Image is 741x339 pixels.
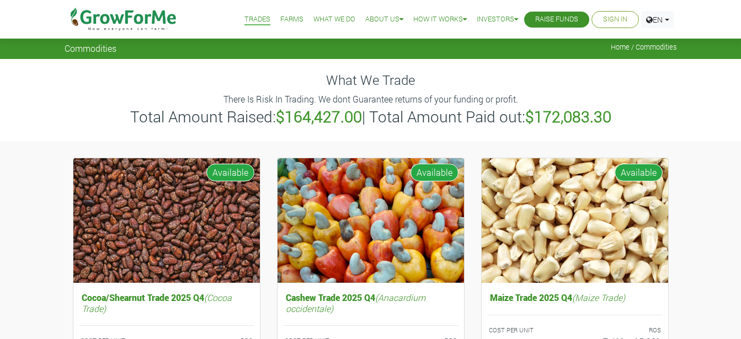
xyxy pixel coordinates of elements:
[280,14,303,25] a: Farms
[286,292,425,314] i: (Anacardium occidentale)
[585,326,661,335] p: ROS
[413,14,467,25] a: How it Works
[278,158,464,283] img: growforme image
[79,289,254,316] h5: Cocoa/Shearnut Trade 2025 Q4
[572,292,625,303] i: (Maize Trade)
[244,14,270,25] a: Trades
[73,158,260,283] img: growforme image
[206,164,254,181] span: Available
[603,14,627,25] a: Sign In
[611,43,677,51] span: Home / Commodities
[525,106,611,127] b: $172,083.30
[365,14,403,25] a: About Us
[65,43,116,53] span: Commodities
[66,93,675,106] p: There Is Risk In Trading. We dont Guarantee returns of your funding or profit.
[615,164,663,181] span: Available
[313,14,355,25] a: What We Do
[65,72,677,88] h4: What We Trade
[276,106,362,127] b: $164,427.00
[482,158,668,283] img: growforme image
[283,289,459,316] h5: Cashew Trade 2025 Q4
[489,326,565,335] p: COST PER UNIT
[82,292,232,314] i: (Cocoa Trade)
[66,107,675,126] h3: Total Amount Raised: | Total Amount Paid out:
[535,14,578,25] a: Raise Funds
[641,11,674,28] a: EN
[487,289,663,305] h5: Maize Trade 2025 Q4
[411,164,459,181] span: Available
[477,14,518,25] a: Investors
